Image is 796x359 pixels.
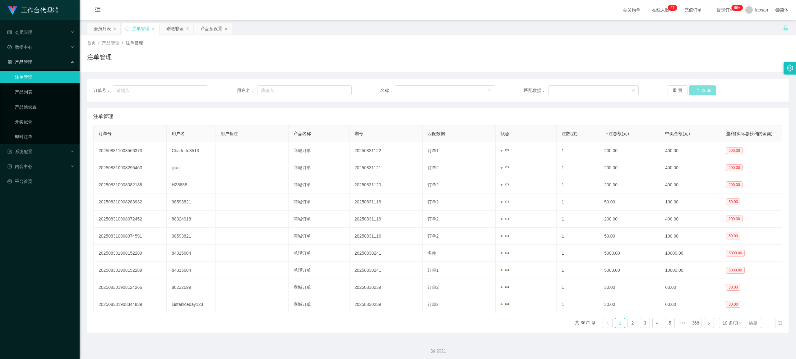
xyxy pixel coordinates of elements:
[87,40,96,45] span: 首页
[113,27,117,31] i: 图标: close
[85,348,791,354] div: 2021
[94,159,167,176] td: 202508310908296463
[557,176,599,193] td: 1
[660,262,721,279] td: 10000.00
[167,142,215,159] td: Charlotte8513
[428,182,439,187] span: 订单2
[7,149,32,154] span: 系统配置
[167,159,215,176] td: jjtan
[428,131,445,136] span: 匹配数据
[87,52,112,62] h1: 注单管理
[501,234,509,239] span: 中
[87,0,108,20] i: 图标: menu-fold
[166,23,184,34] div: 赠送彩金
[599,245,660,262] td: 5000.00
[660,142,721,159] td: 400.00
[677,318,687,328] span: •••
[606,321,609,325] i: 图标: left
[714,8,737,12] span: 提现订单
[7,164,12,169] i: 图标: profile
[289,279,349,296] td: 商城订单
[665,318,674,328] a: 5
[562,131,577,136] span: 注数(注)
[599,159,660,176] td: 200.00
[726,284,740,291] span: 30.00
[167,228,215,245] td: 98593821
[557,245,599,262] td: 1
[94,245,167,262] td: 202508301908152289
[94,296,167,313] td: 202508301908344839
[349,245,423,262] td: 20250830241
[640,318,650,328] li: 3
[653,318,662,328] a: 4
[726,301,740,308] span: 30.00
[428,268,439,273] span: 订单1
[15,71,75,83] a: 注单管理
[94,142,167,159] td: 202508311008566373
[501,131,509,136] span: 状态
[665,131,690,136] span: 中奖金额(元)
[628,318,637,328] a: 2
[726,164,743,171] span: 200.00
[167,176,215,193] td: HZ8888
[660,245,721,262] td: 10000.00
[15,86,75,98] a: 产品列表
[172,131,185,136] span: 用户名
[428,148,439,153] span: 订单1
[660,159,721,176] td: 400.00
[640,318,650,328] a: 3
[380,87,395,94] span: 名称：
[660,211,721,228] td: 400.00
[122,40,123,45] span: /
[98,40,99,45] span: /
[257,85,352,95] input: 请输入
[631,89,635,93] i: 图标: down
[428,216,439,221] span: 订单2
[681,8,705,12] span: 充值订单
[749,318,782,328] div: 跳至 页
[99,131,112,136] span: 订单号
[673,5,675,11] p: 7
[726,198,740,205] span: 50.00
[289,211,349,228] td: 商城订单
[732,5,743,11] sup: 1026
[93,113,113,120] span: 注单管理
[151,27,155,31] i: 图标: close
[627,318,637,328] li: 2
[599,211,660,228] td: 200.00
[94,228,167,245] td: 202508310908374591
[7,60,32,65] span: 产品管理
[186,27,189,31] i: 图标: close
[7,30,32,35] span: 会员管理
[501,285,509,290] span: 中
[557,296,599,313] td: 1
[167,211,215,228] td: 88324918
[289,159,349,176] td: 商城订单
[557,211,599,228] td: 1
[93,87,113,94] span: 订单号：
[660,193,721,211] td: 100.00
[652,318,662,328] li: 4
[7,45,32,50] span: 数据中心
[289,228,349,245] td: 商城订单
[113,85,208,95] input: 请输入
[501,148,509,153] span: 中
[726,131,772,136] span: 盈利(实际总获利的金额)
[599,296,660,313] td: 30.00
[94,262,167,279] td: 202508301908152289
[786,65,793,71] i: 图标: setting
[690,318,701,328] li: 368
[167,296,215,313] td: justaniceday123
[599,279,660,296] td: 30.00
[349,142,423,159] td: 20250831122
[167,245,215,262] td: 84315604
[668,5,677,11] sup: 27
[428,285,439,290] span: 订单2
[615,318,625,328] a: 1
[726,216,743,222] span: 200.00
[599,193,660,211] td: 50.00
[15,130,75,143] a: 即时注单
[167,262,215,279] td: 84315604
[501,199,509,204] span: 中
[668,85,687,95] button: 重 置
